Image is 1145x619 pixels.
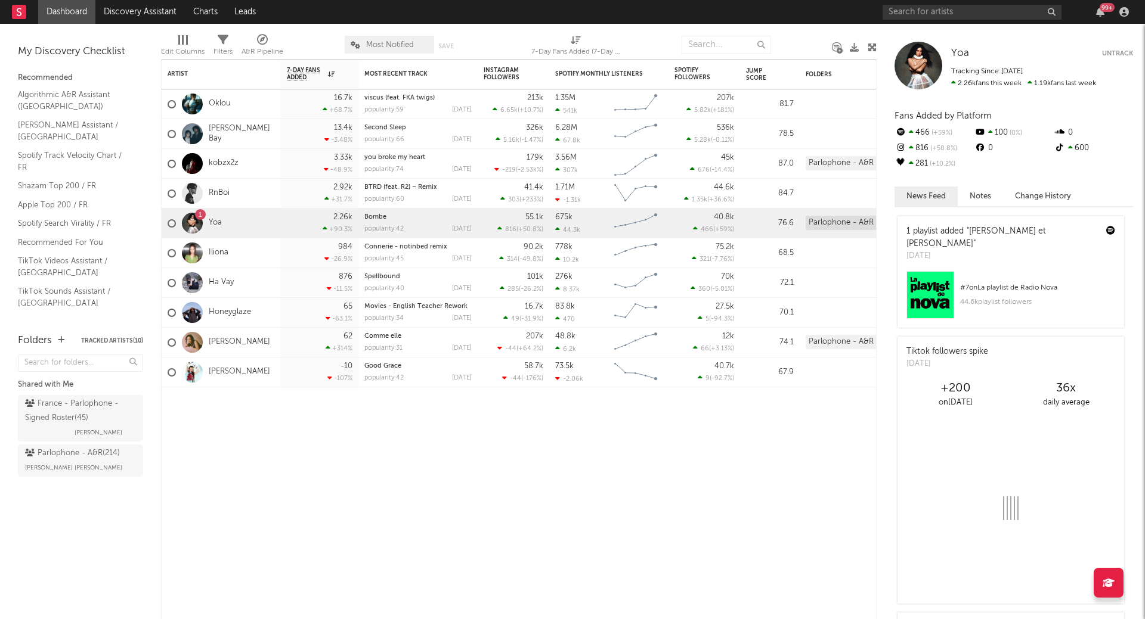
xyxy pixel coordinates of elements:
span: +59 % [930,130,952,136]
div: ( ) [500,285,543,293]
div: popularity: 34 [364,315,404,322]
span: [PERSON_NAME] [75,425,122,440]
a: [PERSON_NAME] [209,367,270,377]
a: TikTok Videos Assistant / [GEOGRAPHIC_DATA] [18,254,131,279]
a: Good Grace [364,363,401,369]
div: 36 x [1011,381,1121,396]
svg: Chart title [609,119,663,149]
div: -10 [341,362,352,370]
span: -94.3 % [711,316,732,322]
span: Yoa [951,48,969,58]
div: ( ) [684,195,734,203]
div: 466 [895,125,974,141]
div: 67.8k [555,136,580,144]
div: Edit Columns [161,30,205,64]
div: 70.1 [746,306,794,320]
a: Recommended For You [18,236,131,249]
div: ( ) [692,255,734,263]
div: Folders [806,71,895,78]
span: 5.16k [503,137,519,144]
a: Yoa [209,218,222,228]
div: [DATE] [452,315,472,322]
div: -48.9 % [324,166,352,173]
div: ( ) [686,106,734,114]
svg: Chart title [609,268,663,298]
div: Comme elle [364,333,472,340]
span: 7-Day Fans Added [287,67,325,81]
div: 40.7k [714,362,734,370]
span: 321 [700,256,710,263]
div: 0 [974,141,1053,156]
div: 72.1 [746,276,794,290]
div: 68.5 [746,246,794,260]
button: News Feed [895,186,958,206]
div: 3.33k [334,154,352,161]
div: 40.8k [714,213,734,221]
div: Filters [213,30,233,64]
a: France - Parlophone - Signed Roster(45)[PERSON_NAME] [18,395,143,441]
div: Artist [168,70,257,77]
a: Oklou [209,99,231,109]
div: 2.92k [333,183,352,191]
div: popularity: 66 [364,136,404,143]
div: 207k [526,332,543,340]
div: -3.48 % [324,136,352,144]
div: [DATE] [906,358,988,370]
a: Algorithmic A&R Assistant ([GEOGRAPHIC_DATA]) [18,88,131,113]
div: ( ) [502,374,543,382]
span: +10.2 % [928,161,955,167]
div: ( ) [693,344,734,352]
div: Filters [213,45,233,59]
div: 6.2k [555,345,576,353]
div: 10.2k [555,256,579,263]
a: Iliona [209,248,228,258]
svg: Chart title [609,298,663,328]
div: 541k [555,107,577,114]
div: 44.6k playlist followers [960,295,1115,309]
div: Parlophone - A&R (214) [806,216,896,230]
span: -5.01 % [712,286,732,293]
div: ( ) [494,166,543,173]
div: -2.06k [555,375,583,382]
button: Change History [1003,186,1083,206]
div: -11.5 % [327,285,352,293]
div: viscus (feat. FKA twigs) [364,95,472,101]
span: -7.76 % [711,256,732,263]
span: -92.7 % [711,375,732,382]
div: Second Sleep [364,125,472,131]
div: [DATE] [452,256,472,262]
a: [PERSON_NAME] Bay [209,124,275,144]
a: RnBoi [209,188,230,198]
a: Apple Top 200 / FR [18,198,131,211]
div: 75.2k [716,243,734,251]
div: [DATE] [452,285,472,292]
svg: Chart title [609,238,663,268]
div: [DATE] [452,375,472,381]
div: 536k [717,124,734,132]
div: ( ) [690,166,734,173]
div: ( ) [691,285,734,293]
a: Second Sleep [364,125,406,131]
div: 7-Day Fans Added (7-Day Fans Added) [531,30,621,64]
div: A&R Pipeline [242,45,283,59]
div: 984 [338,243,352,251]
span: Most Notified [366,41,414,49]
span: -176 % [523,375,541,382]
div: 12k [722,332,734,340]
a: Shazam Top 200 / FR [18,179,131,192]
div: 213k [527,94,543,102]
div: popularity: 42 [364,226,404,232]
div: 65 [343,303,352,310]
span: 466 [701,226,713,233]
div: 2.26k [333,213,352,221]
div: Recommended [18,71,143,85]
div: ( ) [497,344,543,352]
span: -44 [505,346,516,352]
div: Good Grace [364,363,472,369]
div: 83.8k [555,303,575,310]
div: you broke my heart [364,154,472,161]
div: 27.5k [716,303,734,310]
div: ( ) [698,315,734,322]
a: TikTok Sounds Assistant / [GEOGRAPHIC_DATA] [18,285,131,309]
div: -26.9 % [324,255,352,263]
